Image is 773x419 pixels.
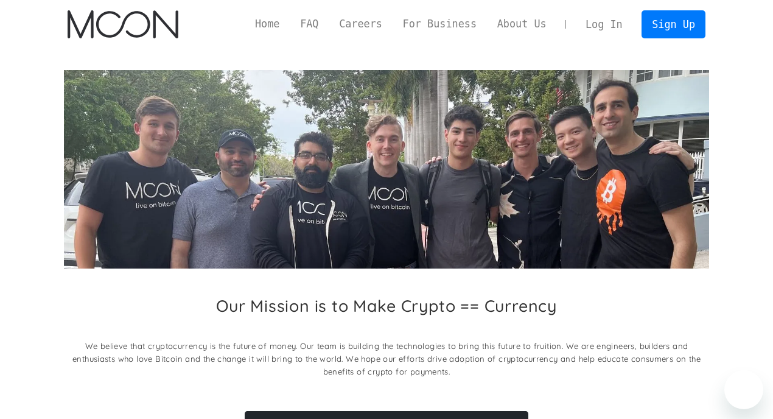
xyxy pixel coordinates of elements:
[245,16,290,32] a: Home
[724,370,763,409] iframe: Bouton de lancement de la fenêtre de messagerie
[68,10,178,38] img: Moon Logo
[216,296,557,315] h2: Our Mission is to Make Crypto == Currency
[642,10,705,38] a: Sign Up
[64,340,710,378] p: We believe that cryptocurrency is the future of money. Our team is building the technologies to b...
[329,16,392,32] a: Careers
[68,10,178,38] a: home
[393,16,487,32] a: For Business
[575,11,632,38] a: Log In
[487,16,557,32] a: About Us
[290,16,329,32] a: FAQ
